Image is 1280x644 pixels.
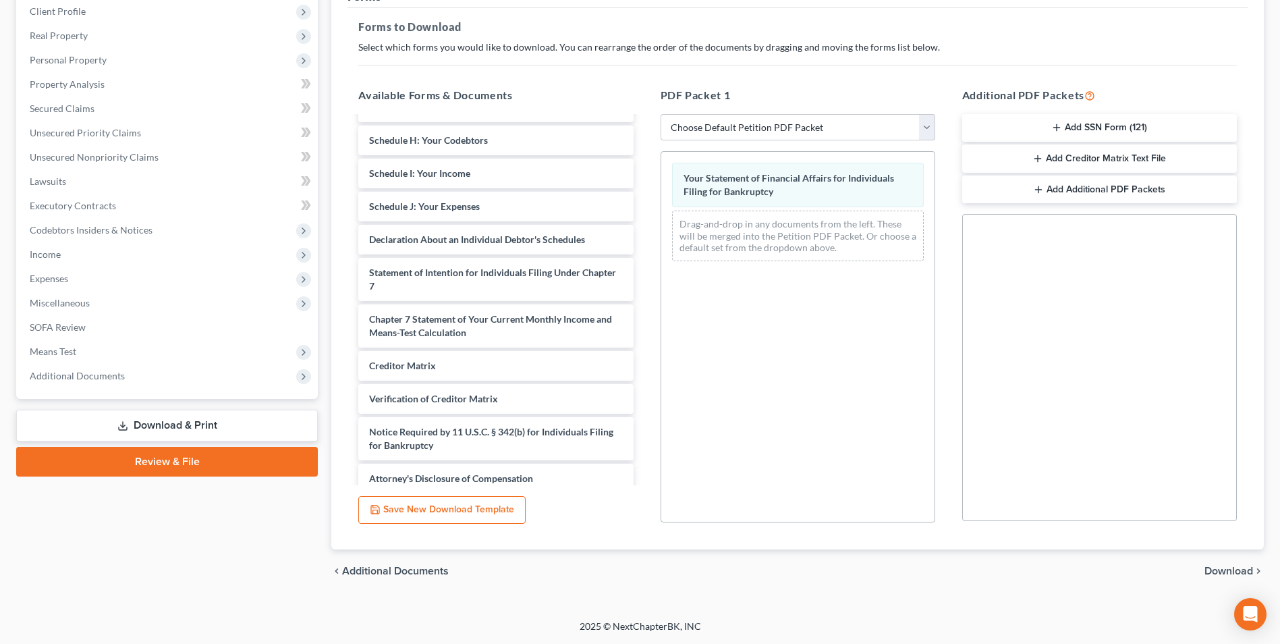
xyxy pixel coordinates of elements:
a: Unsecured Priority Claims [19,121,318,145]
h5: Additional PDF Packets [962,87,1237,103]
span: Secured Claims [30,103,94,114]
span: Additional Documents [342,566,449,576]
button: Save New Download Template [358,496,526,525]
span: Schedule I: Your Income [369,167,470,179]
span: Notice Required by 11 U.S.C. § 342(b) for Individuals Filing for Bankruptcy [369,426,613,451]
div: 2025 © NextChapterBK, INC [256,620,1025,644]
span: SOFA Review [30,321,86,333]
p: Select which forms you would like to download. You can rearrange the order of the documents by dr... [358,41,1237,54]
span: Verification of Creditor Matrix [369,393,498,404]
span: Lawsuits [30,176,66,187]
span: Creditor Matrix [369,360,436,371]
a: SOFA Review [19,315,318,340]
button: Add Creditor Matrix Text File [962,144,1237,173]
i: chevron_left [331,566,342,576]
span: Declaration About an Individual Debtor's Schedules [369,234,585,245]
span: Income [30,248,61,260]
span: Miscellaneous [30,297,90,308]
span: Unsecured Nonpriority Claims [30,151,159,163]
span: Property Analysis [30,78,105,90]
h5: Forms to Download [358,19,1237,35]
span: Additional Documents [30,370,125,381]
div: Open Intercom Messenger [1234,598,1267,630]
span: Chapter 7 Statement of Your Current Monthly Income and Means-Test Calculation [369,313,612,338]
button: Download chevron_right [1204,566,1264,576]
h5: Available Forms & Documents [358,87,633,103]
a: Secured Claims [19,97,318,121]
a: Download & Print [16,410,318,441]
i: chevron_right [1253,566,1264,576]
span: Personal Property [30,54,107,65]
span: Statement of Intention for Individuals Filing Under Chapter 7 [369,267,616,292]
span: Executory Contracts [30,200,116,211]
span: Means Test [30,346,76,357]
div: Drag-and-drop in any documents from the left. These will be merged into the Petition PDF Packet. ... [672,211,924,261]
a: Review & File [16,447,318,477]
span: Real Property [30,30,88,41]
button: Add Additional PDF Packets [962,176,1237,204]
span: Your Statement of Financial Affairs for Individuals Filing for Bankruptcy [684,172,894,197]
span: Attorney's Disclosure of Compensation [369,473,533,484]
span: Expenses [30,273,68,284]
span: Unsecured Priority Claims [30,127,141,138]
span: Codebtors Insiders & Notices [30,224,152,236]
span: Client Profile [30,5,86,17]
span: Schedule H: Your Codebtors [369,134,488,146]
button: Add SSN Form (121) [962,114,1237,142]
a: Lawsuits [19,169,318,194]
a: chevron_left Additional Documents [331,566,449,576]
span: Schedule J: Your Expenses [369,200,480,212]
a: Unsecured Nonpriority Claims [19,145,318,169]
a: Property Analysis [19,72,318,97]
h5: PDF Packet 1 [661,87,935,103]
a: Executory Contracts [19,194,318,218]
span: Download [1204,566,1253,576]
